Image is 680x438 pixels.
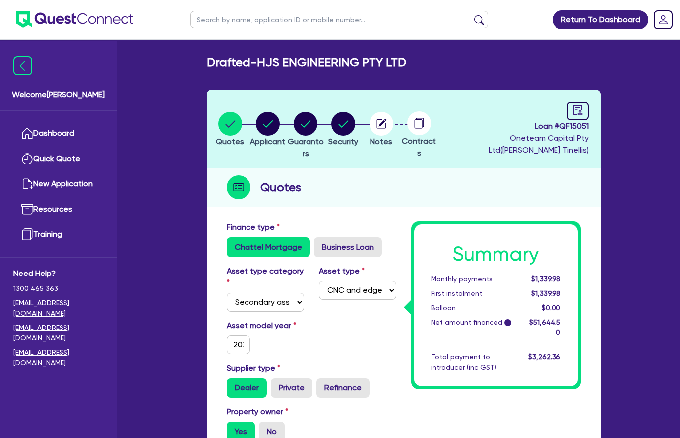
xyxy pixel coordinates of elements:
a: [EMAIL_ADDRESS][DOMAIN_NAME] [13,323,103,343]
img: icon-menu-close [13,56,32,75]
label: Supplier type [227,362,280,374]
span: 1300 465 363 [13,283,103,294]
img: new-application [21,178,33,190]
button: Security [328,111,359,148]
span: Security [328,137,358,146]
a: New Application [13,171,103,197]
span: audit [572,105,583,115]
a: [EMAIL_ADDRESS][DOMAIN_NAME] [13,298,103,319]
span: Applicant [250,137,285,146]
img: quest-connect-logo-blue [16,11,133,28]
label: Chattel Mortgage [227,237,310,257]
a: Training [13,222,103,247]
a: Dashboard [13,121,103,146]
button: Guarantors [287,111,324,160]
img: quick-quote [21,153,33,164]
div: Balloon [424,303,520,313]
span: Need Help? [13,268,103,279]
label: Finance type [227,221,280,233]
h1: Summary [431,242,561,266]
button: Applicant [249,111,286,148]
span: Contracts [402,136,436,158]
a: Dropdown toggle [650,7,676,33]
h2: Drafted - HJS ENGINEERING PTY LTD [207,55,406,70]
span: Loan # QF15051 [440,120,588,132]
label: Dealer [227,378,267,398]
a: [EMAIL_ADDRESS][DOMAIN_NAME] [13,347,103,368]
span: Guarantors [288,137,324,158]
a: Resources [13,197,103,222]
label: Refinance [316,378,370,398]
div: Total payment to introducer (inc GST) [424,352,520,373]
input: Search by name, application ID or mobile number... [190,11,488,28]
button: Notes [369,111,394,148]
label: Asset type [319,265,365,277]
button: Quotes [215,111,245,148]
span: $0.00 [542,304,560,312]
span: $51,644.50 [529,318,560,336]
span: $1,339.98 [531,275,560,283]
label: Asset type category [227,265,304,289]
img: resources [21,203,33,215]
img: step-icon [227,175,250,199]
img: training [21,228,33,240]
label: Asset model year [219,320,311,331]
a: Return To Dashboard [553,10,648,29]
a: Quick Quote [13,146,103,171]
span: Oneteam Capital Pty Ltd ( [PERSON_NAME] Tinellis ) [489,133,589,155]
span: Quotes [216,137,244,146]
h2: Quotes [260,178,301,196]
div: Monthly payments [424,274,520,284]
span: i [504,319,511,326]
a: audit [567,102,589,120]
label: Business Loan [314,237,382,257]
div: Net amount financed [424,317,520,338]
span: $1,339.98 [531,289,560,297]
label: Property owner [227,406,288,418]
div: First instalment [424,288,520,299]
span: Welcome [PERSON_NAME] [12,89,105,101]
span: $3,262.36 [528,353,560,361]
label: Private [271,378,312,398]
span: Notes [370,137,392,146]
